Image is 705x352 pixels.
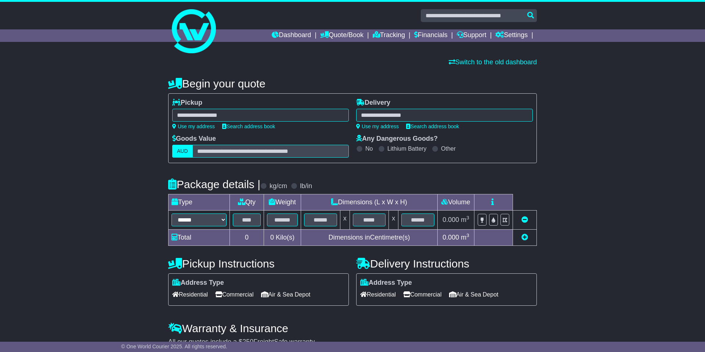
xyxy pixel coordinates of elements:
h4: Delivery Instructions [356,258,537,270]
label: No [365,145,373,152]
span: Air & Sea Depot [261,289,311,300]
a: Switch to the old dashboard [449,58,537,66]
span: m [461,234,469,241]
span: 0.000 [442,234,459,241]
a: Tracking [373,29,405,42]
a: Search address book [406,123,459,129]
td: Dimensions in Centimetre(s) [301,230,437,246]
label: Any Dangerous Goods? [356,135,438,143]
td: Volume [437,194,474,211]
span: Residential [172,289,208,300]
sup: 3 [466,233,469,238]
span: 0.000 [442,216,459,223]
td: x [389,211,398,230]
h4: Pickup Instructions [168,258,349,270]
a: Use my address [172,123,215,129]
label: kg/cm [270,182,287,190]
label: Delivery [356,99,390,107]
label: Lithium Battery [387,145,427,152]
span: Residential [360,289,396,300]
td: Dimensions (L x W x H) [301,194,437,211]
a: Settings [495,29,528,42]
td: Weight [264,194,301,211]
span: © One World Courier 2025. All rights reserved. [121,344,227,349]
label: Pickup [172,99,202,107]
sup: 3 [466,215,469,220]
label: lb/in [300,182,312,190]
td: Kilo(s) [264,230,301,246]
a: Financials [414,29,448,42]
a: Search address book [222,123,275,129]
label: Address Type [360,279,412,287]
td: Type [169,194,230,211]
span: 250 [242,338,253,345]
span: Commercial [215,289,253,300]
span: 0 [270,234,274,241]
a: Quote/Book [320,29,364,42]
a: Use my address [356,123,399,129]
td: Qty [230,194,264,211]
label: Goods Value [172,135,216,143]
h4: Package details | [168,178,260,190]
label: Address Type [172,279,224,287]
a: Add new item [521,234,528,241]
td: 0 [230,230,264,246]
h4: Begin your quote [168,78,537,90]
h4: Warranty & Insurance [168,322,537,334]
div: All our quotes include a $ FreightSafe warranty. [168,338,537,346]
a: Remove this item [521,216,528,223]
a: Support [457,29,487,42]
label: Other [441,145,456,152]
td: Total [169,230,230,246]
span: m [461,216,469,223]
span: Air & Sea Depot [449,289,499,300]
span: Commercial [403,289,441,300]
a: Dashboard [272,29,311,42]
label: AUD [172,145,193,158]
td: x [340,211,350,230]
